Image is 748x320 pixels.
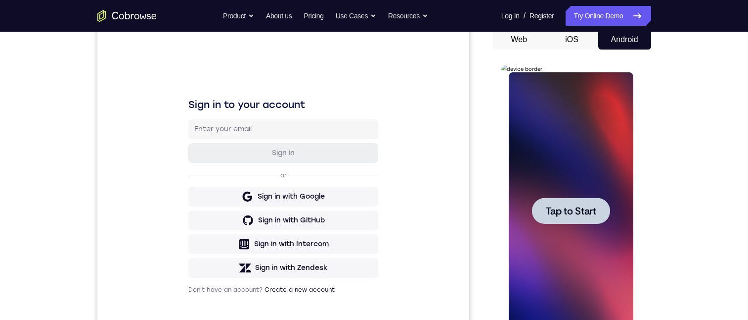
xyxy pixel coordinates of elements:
[91,181,281,201] button: Sign in with GitHub
[44,141,95,151] span: Tap to Start
[181,142,191,150] p: or
[91,157,281,177] button: Sign in with Google
[598,30,651,50] button: Android
[157,210,231,219] div: Sign in with Intercom
[304,6,323,26] a: Pricing
[161,186,227,196] div: Sign in with GitHub
[566,6,651,26] a: Try Online Demo
[501,6,520,26] a: Log In
[91,228,281,248] button: Sign in with Zendesk
[524,10,526,22] span: /
[336,6,376,26] button: Use Cases
[167,257,237,264] a: Create a new account
[97,10,157,22] a: Go to the home page
[158,233,230,243] div: Sign in with Zendesk
[388,6,428,26] button: Resources
[31,133,109,159] button: Tap to Start
[545,30,598,50] button: iOS
[91,205,281,224] button: Sign in with Intercom
[493,30,546,50] button: Web
[91,256,281,264] p: Don't have an account?
[266,6,292,26] a: About us
[160,162,227,172] div: Sign in with Google
[529,6,554,26] a: Register
[223,6,254,26] button: Product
